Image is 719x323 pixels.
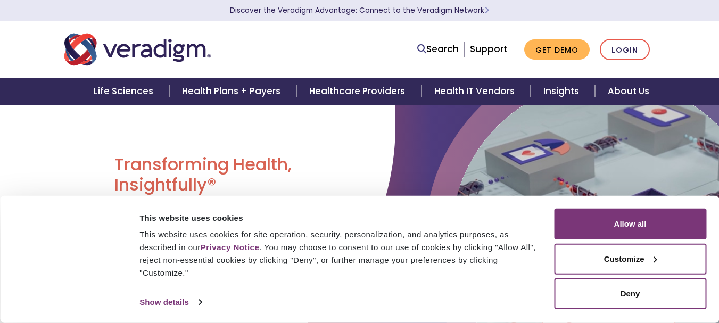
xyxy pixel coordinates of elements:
[81,78,169,105] a: Life Sciences
[114,154,351,195] h1: Transforming Health, Insightfully®
[554,209,706,239] button: Allow all
[417,42,459,56] a: Search
[554,278,706,309] button: Deny
[470,43,507,55] a: Support
[201,243,259,252] a: Privacy Notice
[139,211,542,224] div: This website uses cookies
[64,32,211,67] img: Veradigm logo
[169,78,296,105] a: Health Plans + Payers
[296,78,421,105] a: Healthcare Providers
[595,78,662,105] a: About Us
[422,78,531,105] a: Health IT Vendors
[230,5,489,15] a: Discover the Veradigm Advantage: Connect to the Veradigm NetworkLearn More
[139,294,201,310] a: Show details
[524,39,590,60] a: Get Demo
[139,228,542,279] div: This website uses cookies for site operation, security, personalization, and analytics purposes, ...
[600,39,650,61] a: Login
[484,5,489,15] span: Learn More
[531,78,595,105] a: Insights
[554,243,706,274] button: Customize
